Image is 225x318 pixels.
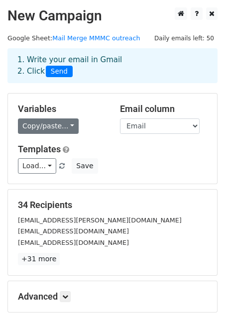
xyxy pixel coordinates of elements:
span: Daily emails left: 50 [151,33,218,44]
a: Mail Merge MMMC outreach [52,34,140,42]
h2: New Campaign [7,7,218,24]
small: Google Sheet: [7,34,140,42]
h5: Variables [18,104,105,114]
small: [EMAIL_ADDRESS][DOMAIN_NAME] [18,227,129,235]
h5: 34 Recipients [18,200,207,211]
h5: Advanced [18,291,207,302]
a: +31 more [18,253,60,265]
a: Load... [18,158,56,174]
div: 1. Write your email in Gmail 2. Click [10,54,215,77]
a: Templates [18,144,61,154]
iframe: Chat Widget [175,270,225,318]
h5: Email column [120,104,207,114]
small: [EMAIL_ADDRESS][PERSON_NAME][DOMAIN_NAME] [18,216,182,224]
a: Daily emails left: 50 [151,34,218,42]
button: Save [72,158,98,174]
small: [EMAIL_ADDRESS][DOMAIN_NAME] [18,239,129,246]
span: Send [46,66,73,78]
a: Copy/paste... [18,118,79,134]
